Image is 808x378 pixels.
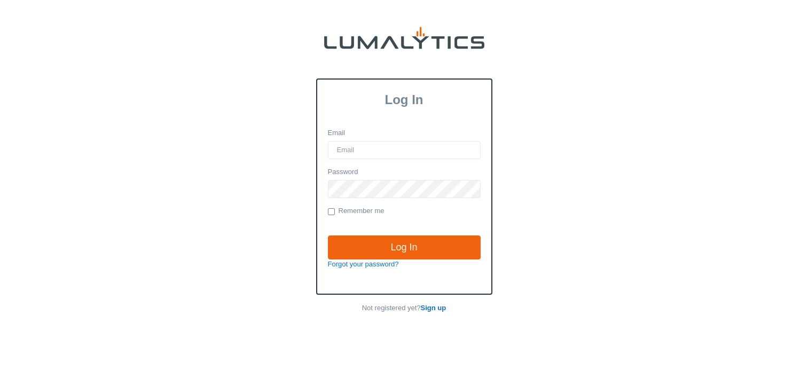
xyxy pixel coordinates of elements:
[328,208,335,215] input: Remember me
[316,303,492,313] p: Not registered yet?
[421,304,446,312] a: Sign up
[328,260,399,268] a: Forgot your password?
[328,235,481,260] input: Log In
[328,128,346,138] label: Email
[324,27,484,49] img: lumalytics-black-e9b537c871f77d9ce8d3a6940f85695cd68c596e3f819dc492052d1098752254.png
[328,167,358,177] label: Password
[328,141,481,159] input: Email
[317,92,491,107] h3: Log In
[328,206,385,217] label: Remember me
